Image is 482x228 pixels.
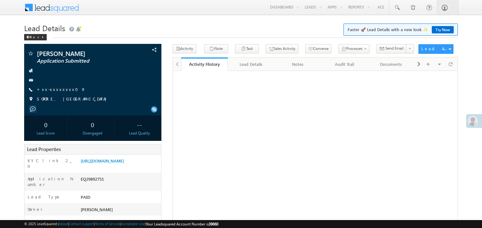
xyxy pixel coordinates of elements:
button: Send Email [377,44,406,53]
span: Faster 🚀 Lead Details with a new look ✨ [348,26,454,33]
button: Activity [173,44,196,53]
div: Lead Details [233,60,269,68]
div: -- [119,119,160,130]
span: Your Leadsquared Account Number is [146,222,218,226]
span: Lead Properties [27,146,61,152]
div: Back [24,34,47,40]
div: Disengaged [72,130,112,136]
a: Audit Trail [321,58,368,71]
button: Note [204,44,228,53]
a: +xx-xxxxxxxx09 [37,86,85,92]
label: Lead Type [28,194,61,200]
div: Lead Quality [119,130,160,136]
a: Try Now [432,26,454,33]
span: 39660 [209,222,218,226]
a: About [59,222,68,226]
label: Application Number [28,176,74,187]
span: Send Email [385,45,404,51]
button: Processes [338,44,370,53]
div: 0 [26,119,66,130]
button: Lead Actions [418,44,453,54]
button: Task [235,44,259,53]
button: Converse [305,44,331,53]
label: Owner [28,206,43,212]
div: Lead Actions [421,46,448,52]
span: Application Submitted [37,58,122,64]
div: Notes [280,60,316,68]
span: SOPORE, [GEOGRAPHIC_DATA] [37,96,110,102]
span: Lead Details [24,23,65,33]
span: [PERSON_NAME] [81,207,113,212]
a: Contact Support [69,222,94,226]
div: PAID [79,194,161,203]
label: KYC link 2_0 [28,158,74,169]
div: Audit Trail [326,60,362,68]
a: Lead Details [228,58,275,71]
div: 0 [72,119,112,130]
span: [PERSON_NAME] [37,50,122,57]
span: © 2025 LeadSquared | | | | | [24,221,218,227]
a: Activity History [181,58,228,71]
a: Terms of Service [95,222,120,226]
button: Sales Activity [266,44,298,53]
a: Documents [368,58,415,71]
span: Processes [346,46,363,51]
a: Acceptable Use [121,222,145,226]
div: Lead Score [26,130,66,136]
div: Activity History [186,61,223,67]
div: Documents [373,60,409,68]
div: EQ29892751 [79,176,161,185]
a: Notes [275,58,321,71]
a: Back [24,34,50,39]
a: [URL][DOMAIN_NAME] [81,158,124,163]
